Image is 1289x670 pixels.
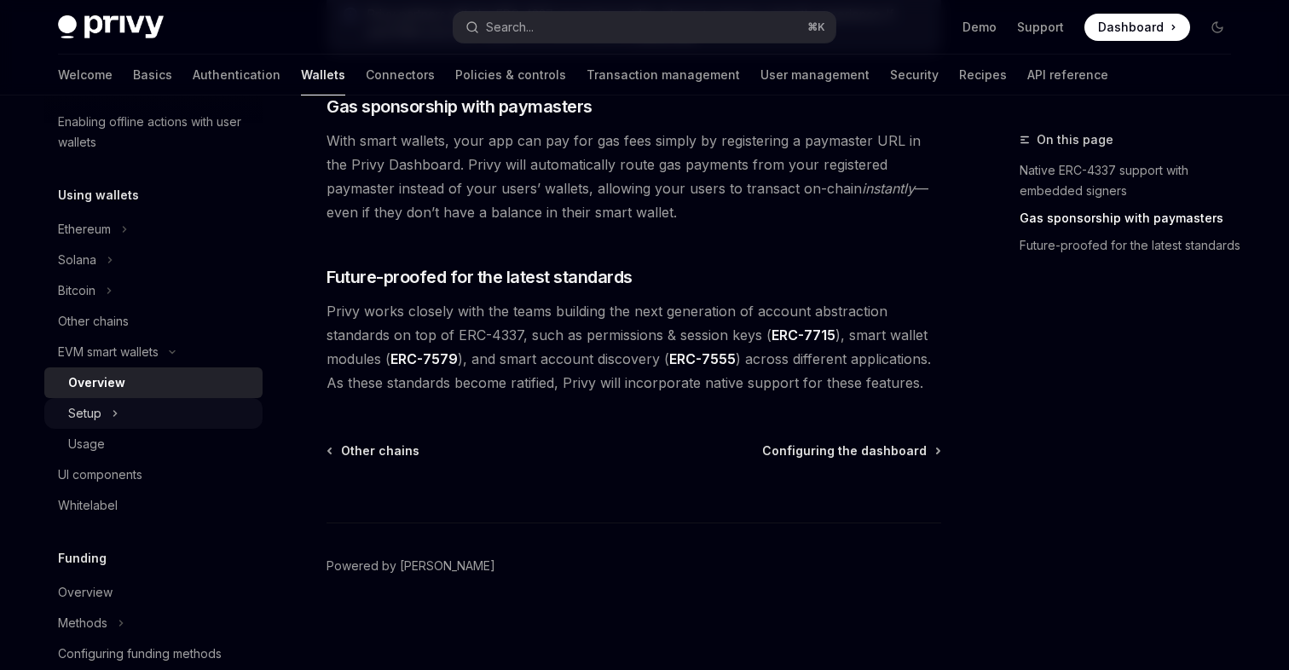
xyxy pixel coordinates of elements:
span: Other chains [341,442,419,459]
a: Future-proofed for the latest standards [1020,232,1245,259]
a: Overview [44,367,263,398]
div: Ethereum [58,219,111,240]
a: Support [1017,19,1064,36]
a: Usage [44,429,263,459]
span: ⌘ K [807,20,825,34]
div: Usage [68,434,105,454]
a: Policies & controls [455,55,566,95]
div: Bitcoin [58,280,95,301]
div: Solana [58,250,96,270]
a: Other chains [44,306,263,337]
a: Dashboard [1084,14,1190,41]
span: On this page [1037,130,1113,150]
a: Native ERC-4337 support with embedded signers [1020,157,1245,205]
span: Future-proofed for the latest standards [327,265,633,289]
a: Overview [44,577,263,608]
a: Transaction management [587,55,740,95]
div: Search... [486,17,534,38]
a: Basics [133,55,172,95]
a: Configuring funding methods [44,638,263,669]
h5: Using wallets [58,185,139,205]
div: Methods [58,613,107,633]
a: ERC-7555 [669,350,736,368]
a: Connectors [366,55,435,95]
h5: Funding [58,548,107,569]
span: Configuring the dashboard [762,442,927,459]
div: Whitelabel [58,495,118,516]
em: instantly [862,180,915,197]
span: Privy works closely with the teams building the next generation of account abstraction standards ... [327,299,941,395]
a: Security [890,55,939,95]
a: Authentication [193,55,280,95]
a: Enabling offline actions with user wallets [44,107,263,158]
div: Other chains [58,311,129,332]
a: UI components [44,459,263,490]
div: Setup [68,403,101,424]
div: Enabling offline actions with user wallets [58,112,252,153]
a: Other chains [328,442,419,459]
a: Whitelabel [44,490,263,521]
a: ERC-7579 [390,350,458,368]
span: Gas sponsorship with paymasters [327,95,592,118]
a: Wallets [301,55,345,95]
a: Recipes [959,55,1007,95]
button: Toggle dark mode [1204,14,1231,41]
div: Overview [58,582,113,603]
div: Overview [68,373,125,393]
div: EVM smart wallets [58,342,159,362]
span: Dashboard [1098,19,1164,36]
a: Configuring the dashboard [762,442,939,459]
span: With smart wallets, your app can pay for gas fees simply by registering a paymaster URL in the Pr... [327,129,941,224]
a: Demo [962,19,997,36]
div: Configuring funding methods [58,644,222,664]
a: User management [760,55,870,95]
a: ERC-7715 [772,326,835,344]
a: Gas sponsorship with paymasters [1020,205,1245,232]
a: Powered by [PERSON_NAME] [327,557,495,575]
div: UI components [58,465,142,485]
a: API reference [1027,55,1108,95]
img: dark logo [58,15,164,39]
button: Search...⌘K [454,12,835,43]
a: Welcome [58,55,113,95]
